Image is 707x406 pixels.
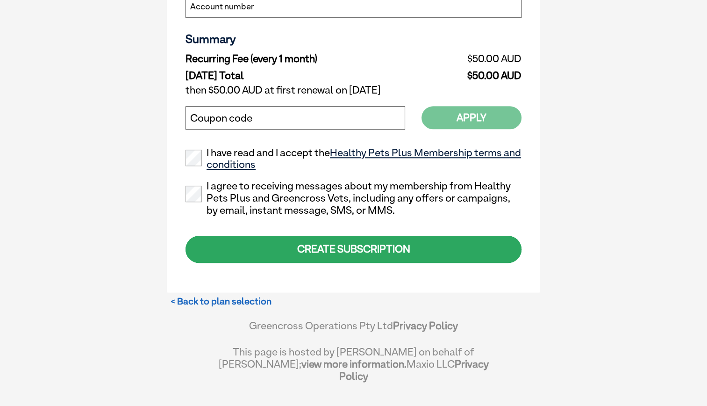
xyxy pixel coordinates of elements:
[186,82,521,99] td: then $50.00 AUD at first renewal on [DATE]
[186,180,521,216] label: I agree to receiving messages about my membership from Healthy Pets Plus and Greencross Vets, inc...
[186,147,521,171] label: I have read and I accept the
[171,296,271,307] a: < Back to plan selection
[186,236,521,262] div: CREATE SUBSCRIPTION
[339,358,489,382] a: Privacy Policy
[186,150,202,166] input: I have read and I accept theHealthy Pets Plus Membership terms and conditions
[190,0,254,13] label: Account number
[421,106,521,129] button: Apply
[218,341,489,382] div: This page is hosted by [PERSON_NAME] on behalf of [PERSON_NAME]; Maxio LLC
[301,358,407,370] a: view more information.
[422,67,521,82] td: $50.00 AUD
[393,319,458,332] a: Privacy Policy
[186,186,202,202] input: I agree to receiving messages about my membership from Healthy Pets Plus and Greencross Vets, inc...
[186,32,521,46] h3: Summary
[422,51,521,67] td: $50.00 AUD
[186,51,422,67] td: Recurring Fee (every 1 month)
[207,146,521,171] a: Healthy Pets Plus Membership terms and conditions
[186,67,422,82] td: [DATE] Total
[218,319,489,341] div: Greencross Operations Pty Ltd
[190,112,252,124] label: Coupon code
